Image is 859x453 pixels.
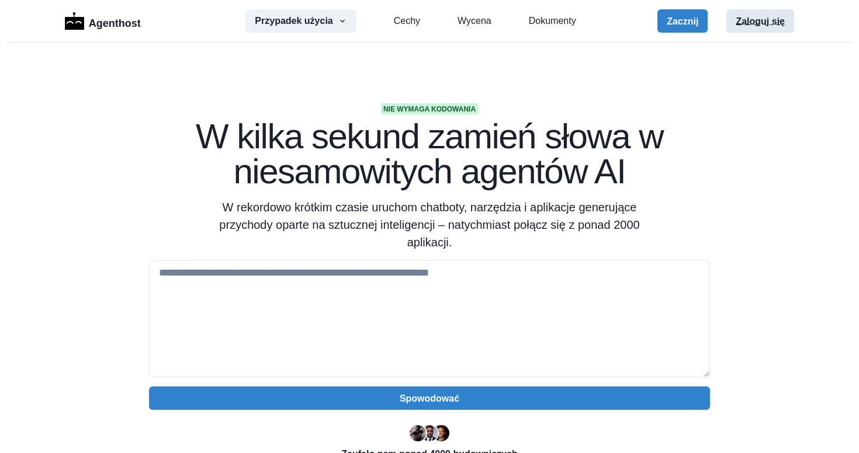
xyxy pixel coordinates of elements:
font: W rekordowo krótkim czasie uruchom chatboty, narzędzia i aplikacje generujące przychody oparte na... [219,201,639,249]
button: Zacznij [657,9,708,33]
button: Zaloguj się [726,9,794,33]
img: Segun Adebayo [421,425,438,441]
a: LogoAgenthost [65,11,141,32]
a: Cechy [394,14,420,28]
img: Ryan Florence [410,425,426,441]
font: Spowodować [400,393,459,403]
font: Nie wymaga kodowania [383,105,476,113]
a: Dokumenty [529,14,576,28]
font: Wycena [458,16,491,26]
img: Kent Dodds [433,425,449,441]
a: Wycena [458,14,491,28]
font: Zaloguj się [736,16,785,26]
font: W kilka sekund zamień słowa w niesamowitych agentów AI [196,117,663,191]
button: Spowodować [149,386,710,410]
font: Agenthost [89,18,141,29]
font: Dokumenty [529,16,576,26]
font: Zacznij [667,16,698,26]
font: Cechy [394,16,420,26]
button: Przypadek użycia [245,9,356,33]
img: Logo [65,12,84,30]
